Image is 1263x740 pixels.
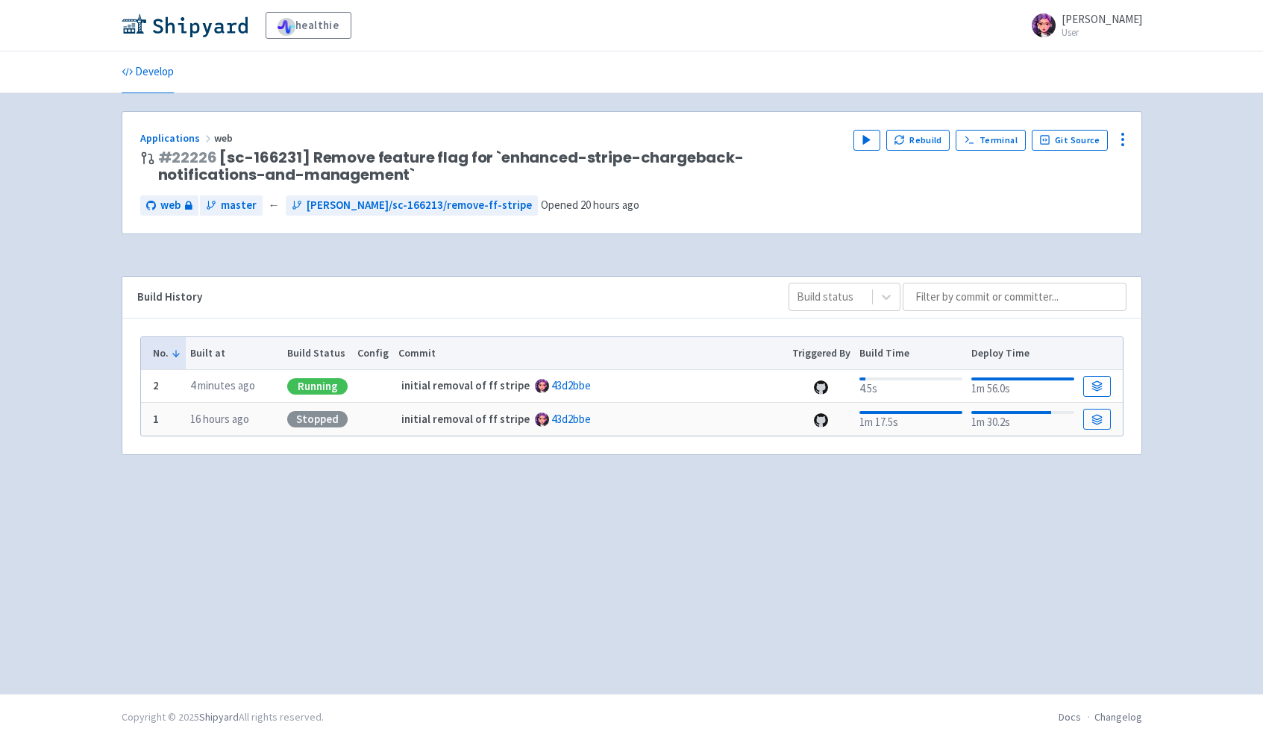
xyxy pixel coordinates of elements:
[551,412,591,426] a: 43d2bbe
[1023,13,1142,37] a: [PERSON_NAME] User
[859,408,962,431] div: 1m 17.5s
[393,337,787,370] th: Commit
[190,412,249,426] time: 16 hours ago
[286,195,538,216] a: [PERSON_NAME]/sc-166213/remove-ff-stripe
[886,130,950,151] button: Rebuild
[787,337,855,370] th: Triggered By
[287,378,348,395] div: Running
[140,195,198,216] a: web
[541,198,639,212] span: Opened
[307,197,532,214] span: [PERSON_NAME]/sc-166213/remove-ff-stripe
[401,378,530,392] strong: initial removal of ff stripe
[137,289,765,306] div: Build History
[859,374,962,398] div: 4.5s
[1094,710,1142,724] a: Changelog
[122,51,174,93] a: Develop
[269,197,280,214] span: ←
[214,131,235,145] span: web
[1083,409,1110,430] a: Build Details
[903,283,1126,311] input: Filter by commit or committer...
[283,337,353,370] th: Build Status
[580,198,639,212] time: 20 hours ago
[200,195,263,216] a: master
[1083,376,1110,397] a: Build Details
[153,412,159,426] b: 1
[153,345,181,361] button: No.
[287,411,348,427] div: Stopped
[551,378,591,392] a: 43d2bbe
[853,130,880,151] button: Play
[190,378,255,392] time: 4 minutes ago
[401,412,530,426] strong: initial removal of ff stripe
[353,337,394,370] th: Config
[956,130,1025,151] a: Terminal
[971,408,1074,431] div: 1m 30.2s
[140,131,214,145] a: Applications
[1062,28,1142,37] small: User
[186,337,283,370] th: Built at
[160,197,181,214] span: web
[855,337,967,370] th: Build Time
[1062,12,1142,26] span: [PERSON_NAME]
[971,374,1074,398] div: 1m 56.0s
[122,709,324,725] div: Copyright © 2025 All rights reserved.
[266,12,351,39] a: healthie
[199,710,239,724] a: Shipyard
[158,147,217,168] a: #22226
[967,337,1079,370] th: Deploy Time
[221,197,257,214] span: master
[158,149,842,184] span: [sc-166231] Remove feature flag for `enhanced-stripe-chargeback-notifications-and-management`
[153,378,159,392] b: 2
[1059,710,1081,724] a: Docs
[1032,130,1109,151] a: Git Source
[122,13,248,37] img: Shipyard logo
